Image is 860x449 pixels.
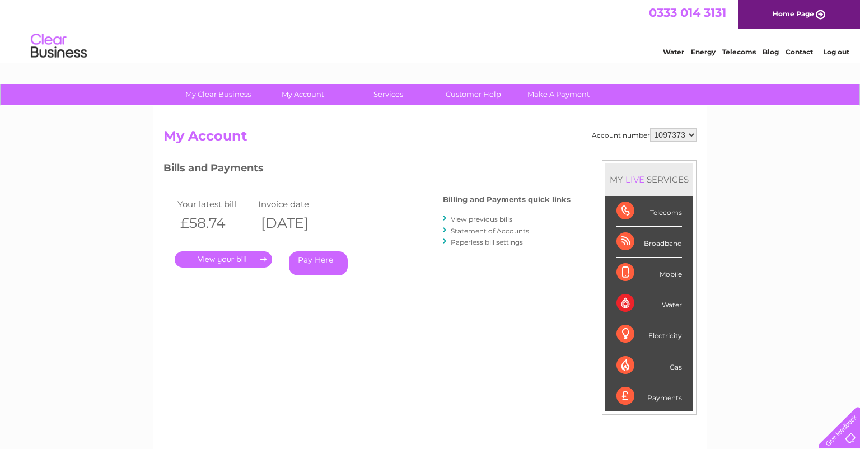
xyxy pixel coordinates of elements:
div: Clear Business is a trading name of Verastar Limited (registered in [GEOGRAPHIC_DATA] No. 3667643... [166,6,695,54]
div: Water [616,288,682,319]
h4: Billing and Payments quick links [443,195,571,204]
div: Broadband [616,227,682,258]
div: Payments [616,381,682,411]
div: MY SERVICES [605,163,693,195]
a: Statement of Accounts [451,227,529,235]
a: Contact [786,48,813,56]
div: Gas [616,350,682,381]
div: LIVE [623,174,647,185]
a: My Clear Business [172,84,264,105]
th: £58.74 [175,212,255,235]
div: Mobile [616,258,682,288]
a: Water [663,48,684,56]
td: Your latest bill [175,197,255,212]
a: 0333 014 3131 [649,6,726,20]
a: View previous bills [451,215,512,223]
a: Customer Help [427,84,520,105]
div: Telecoms [616,196,682,227]
a: Services [342,84,434,105]
div: Account number [592,128,697,142]
a: Blog [763,48,779,56]
a: Energy [691,48,716,56]
h2: My Account [163,128,697,149]
a: Paperless bill settings [451,238,523,246]
td: Invoice date [255,197,336,212]
a: Telecoms [722,48,756,56]
th: [DATE] [255,212,336,235]
h3: Bills and Payments [163,160,571,180]
a: Make A Payment [512,84,605,105]
a: Pay Here [289,251,348,275]
div: Electricity [616,319,682,350]
img: logo.png [30,29,87,63]
a: My Account [257,84,349,105]
a: Log out [823,48,849,56]
a: . [175,251,272,268]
